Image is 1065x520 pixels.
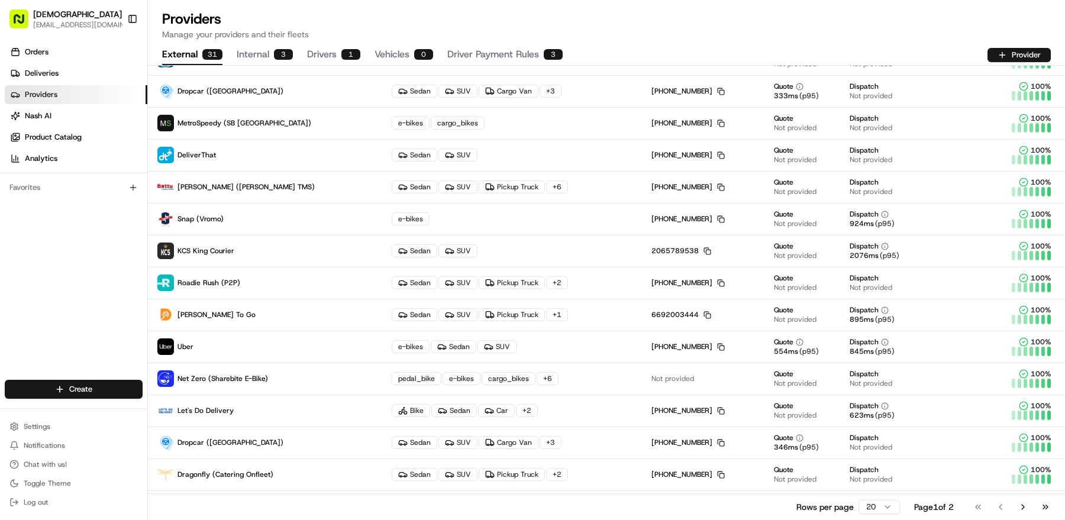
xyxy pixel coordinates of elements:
img: uber-new-logo.jpeg [157,338,174,355]
div: 1 [341,49,360,60]
p: Welcome 👋 [12,47,215,66]
div: Sedan [431,404,477,417]
p: Manage your providers and their fleets [162,28,1051,40]
div: + 2 [516,404,538,417]
span: Log out [24,498,48,507]
span: Chat with us! [24,460,67,469]
button: Quote [774,82,803,91]
button: [DEMOGRAPHIC_DATA][EMAIL_ADDRESS][DOMAIN_NAME] [5,5,122,33]
div: We're available if you need us! [40,124,150,134]
span: Create [69,384,92,395]
button: Start new chat [201,116,215,130]
button: Driver Payment Rules [447,45,563,65]
span: KCS King Courier [177,246,234,256]
span: Roadie Rush (P2P) [177,278,240,288]
span: 100 % [1031,273,1051,283]
div: Start new chat [40,112,194,124]
div: + 2 [546,468,568,481]
span: Dispatch [850,369,879,379]
span: Not provided [774,155,816,164]
span: Dropcar ([GEOGRAPHIC_DATA]) [177,86,283,96]
span: Not provided [774,411,816,420]
button: Dispatch [850,305,889,315]
span: (p95) [799,443,819,452]
span: Snap (Vromo) [177,214,224,224]
span: 100 % [1031,82,1051,91]
span: Not provided [850,187,892,196]
div: Sedan [392,244,437,257]
div: Sedan [392,308,437,321]
div: [PHONE_NUMBER] [651,150,725,160]
div: Favorites [5,178,143,197]
div: SUV [438,468,477,481]
span: 100 % [1031,305,1051,315]
span: Dispatch [850,114,879,123]
span: Quote [774,465,793,474]
span: Not provided [774,187,816,196]
span: Not provided [850,474,892,484]
div: Sedan [392,180,437,193]
span: (p95) [799,91,819,101]
button: Quote [774,433,803,443]
img: 1736555255976-a54dd68f-1ca7-489b-9aae-adbdc363a1c4 [12,112,33,134]
span: 100 % [1031,337,1051,347]
img: roadie-logo-v2.jpg [157,274,174,291]
div: 3 [544,49,563,60]
div: Sedan [392,148,437,162]
div: + 6 [546,180,568,193]
a: Deliveries [5,64,147,83]
span: Providers [25,89,57,100]
span: 100 % [1031,209,1051,219]
a: Nash AI [5,106,147,125]
div: Sedan [392,436,437,449]
img: lets_do_delivery_logo.png [157,402,174,419]
div: 📗 [12,172,21,182]
span: 100 % [1031,177,1051,187]
span: [PERSON_NAME] To Go [177,310,256,319]
div: e-bikes [392,117,430,130]
div: 0 [414,49,433,60]
span: Not provided [774,315,816,324]
span: (p95) [799,347,819,356]
span: Dropcar ([GEOGRAPHIC_DATA]) [177,438,283,447]
div: [PHONE_NUMBER] [651,342,725,351]
a: 📗Knowledge Base [7,166,95,188]
div: SUV [438,276,477,289]
img: kcs-delivery.png [157,243,174,259]
span: Nash AI [25,111,51,121]
span: Orders [25,47,49,57]
div: 2065789538 [651,246,711,256]
span: 924 ms [850,219,874,228]
span: Quote [774,146,793,155]
button: Provider [987,48,1051,62]
span: 333 ms [774,91,798,101]
div: + 6 [537,372,559,385]
span: (p95) [880,251,899,260]
span: Dispatch [850,177,879,187]
div: Bike [392,404,430,417]
div: [PHONE_NUMBER] [651,86,725,96]
span: 100 % [1031,146,1051,155]
div: Sedan [431,340,476,353]
span: 100 % [1031,241,1051,251]
img: drop_car_logo.png [157,83,174,99]
button: Dispatch [850,209,889,219]
button: Chat with us! [5,456,143,473]
a: Providers [5,85,147,104]
div: Sedan [392,276,437,289]
span: MetroSpeedy (SB [GEOGRAPHIC_DATA]) [177,118,311,128]
span: Notifications [24,441,65,450]
p: Rows per page [796,501,854,513]
img: profile_deliverthat_partner.png [157,147,174,163]
span: 100 % [1031,401,1051,411]
span: Pylon [118,200,143,209]
a: Product Catalog [5,128,147,147]
button: External [162,45,222,65]
div: e-bikes [443,372,480,385]
div: Cargo Van [479,85,538,98]
div: SUV [438,436,477,449]
div: Car [478,404,515,417]
span: API Documentation [112,171,190,183]
span: (p95) [875,347,895,356]
div: SUV [438,180,477,193]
